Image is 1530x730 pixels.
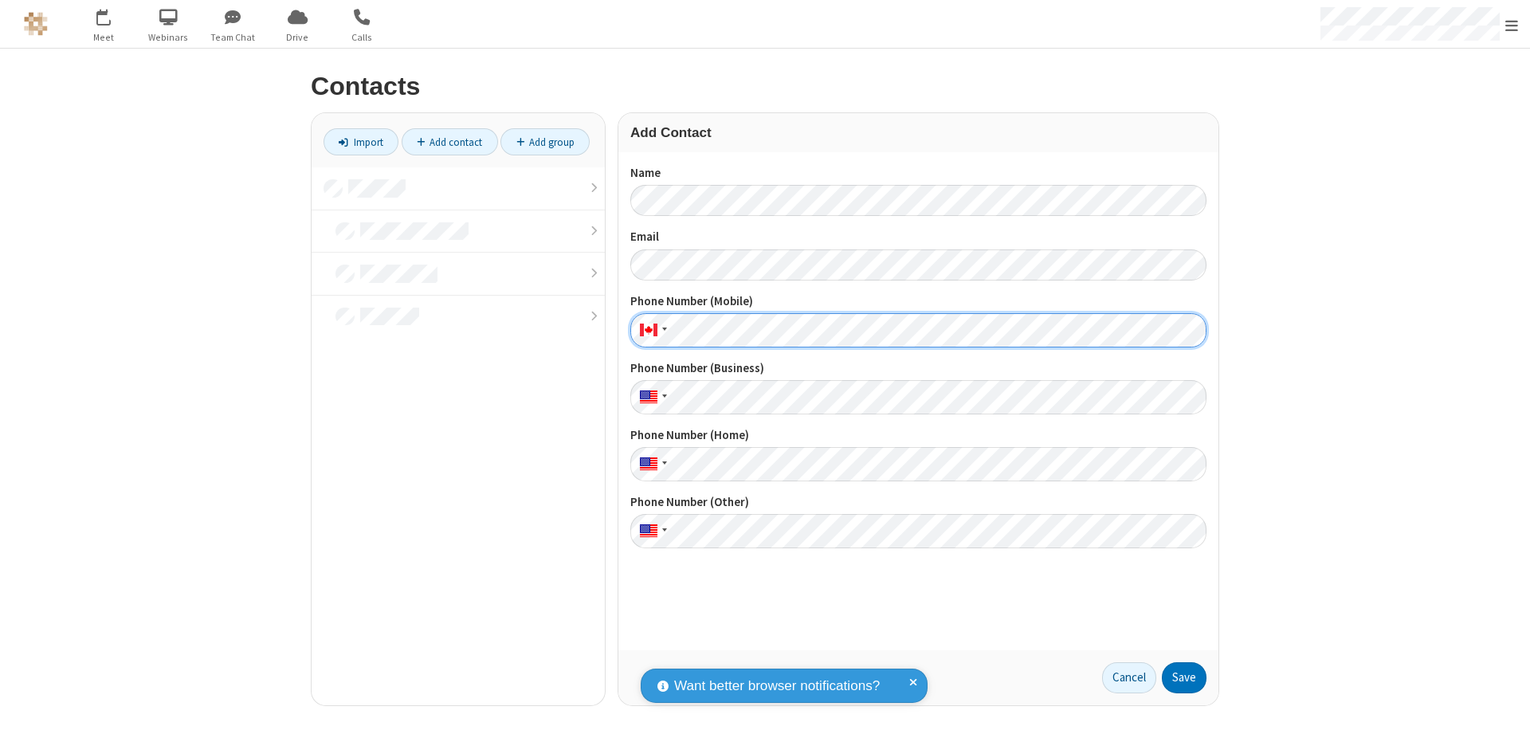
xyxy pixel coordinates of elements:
div: United States: + 1 [630,447,672,481]
span: Webinars [139,30,198,45]
h3: Add Contact [630,125,1206,140]
span: Meet [74,30,134,45]
div: Canada: + 1 [630,313,672,347]
a: Add contact [402,128,498,155]
div: United States: + 1 [630,514,672,548]
label: Email [630,228,1206,246]
label: Phone Number (Other) [630,493,1206,512]
img: QA Selenium DO NOT DELETE OR CHANGE [24,12,48,36]
label: Phone Number (Business) [630,359,1206,378]
span: Team Chat [203,30,263,45]
button: Save [1162,662,1206,694]
div: United States: + 1 [630,380,672,414]
label: Name [630,164,1206,182]
span: Calls [332,30,392,45]
h2: Contacts [311,73,1219,100]
label: Phone Number (Mobile) [630,292,1206,311]
a: Import [324,128,398,155]
a: Add group [500,128,590,155]
a: Cancel [1102,662,1156,694]
span: Want better browser notifications? [674,676,880,697]
div: 3 [108,9,118,21]
span: Drive [268,30,328,45]
label: Phone Number (Home) [630,426,1206,445]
